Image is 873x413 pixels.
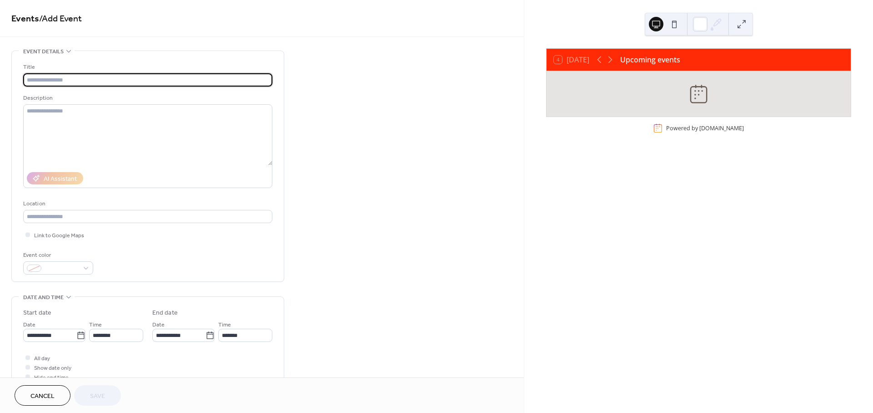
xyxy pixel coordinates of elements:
[23,62,271,72] div: Title
[30,392,55,401] span: Cancel
[23,320,35,330] span: Date
[666,124,744,132] div: Powered by
[11,10,39,28] a: Events
[152,308,178,318] div: End date
[152,320,165,330] span: Date
[39,10,82,28] span: / Add Event
[34,354,50,363] span: All day
[699,124,744,132] a: [DOMAIN_NAME]
[23,308,51,318] div: Start date
[23,293,64,302] span: Date and time
[23,199,271,209] div: Location
[620,54,680,65] div: Upcoming events
[15,385,70,406] button: Cancel
[34,363,71,373] span: Show date only
[34,231,84,240] span: Link to Google Maps
[23,250,91,260] div: Event color
[218,320,231,330] span: Time
[23,47,64,56] span: Event details
[89,320,102,330] span: Time
[34,373,69,382] span: Hide end time
[23,93,271,103] div: Description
